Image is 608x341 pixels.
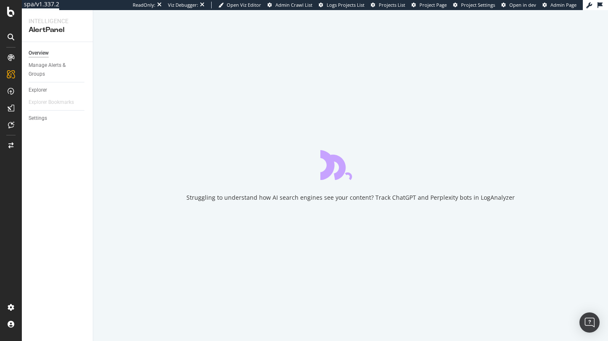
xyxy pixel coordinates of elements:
[29,98,74,107] div: Explorer Bookmarks
[275,2,312,8] span: Admin Crawl List
[29,61,87,79] a: Manage Alerts & Groups
[29,49,87,58] a: Overview
[379,2,405,8] span: Projects List
[267,2,312,8] a: Admin Crawl List
[501,2,536,8] a: Open in dev
[29,98,82,107] a: Explorer Bookmarks
[29,25,86,35] div: AlertPanel
[218,2,261,8] a: Open Viz Editor
[29,86,47,95] div: Explorer
[29,114,87,123] a: Settings
[579,312,600,333] div: Open Intercom Messenger
[29,49,49,58] div: Overview
[29,86,87,95] a: Explorer
[29,114,47,123] div: Settings
[168,2,198,8] div: Viz Debugger:
[319,2,364,8] a: Logs Projects List
[453,2,495,8] a: Project Settings
[29,61,79,79] div: Manage Alerts & Groups
[411,2,447,8] a: Project Page
[186,193,515,202] div: Struggling to understand how AI search engines see your content? Track ChatGPT and Perplexity bot...
[133,2,155,8] div: ReadOnly:
[29,17,86,25] div: Intelligence
[509,2,536,8] span: Open in dev
[542,2,577,8] a: Admin Page
[320,150,381,180] div: animation
[419,2,447,8] span: Project Page
[227,2,261,8] span: Open Viz Editor
[327,2,364,8] span: Logs Projects List
[461,2,495,8] span: Project Settings
[550,2,577,8] span: Admin Page
[371,2,405,8] a: Projects List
